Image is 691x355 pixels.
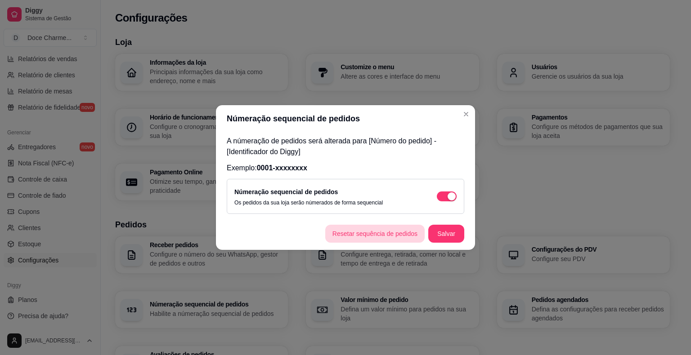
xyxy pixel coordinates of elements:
button: Close [459,107,473,121]
p: A númeração de pedidos será alterada para [Número do pedido] - [Identificador do Diggy] [227,136,464,157]
button: Salvar [428,225,464,243]
span: 0001-xxxxxxxx [257,164,307,172]
button: Resetar sequência de pedidos [325,225,425,243]
label: Númeração sequencial de pedidos [234,188,338,195]
p: Exemplo: [227,163,464,173]
p: Os pedidos da sua loja serão númerados de forma sequencial [234,199,383,206]
header: Númeração sequencial de pedidos [216,105,475,132]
